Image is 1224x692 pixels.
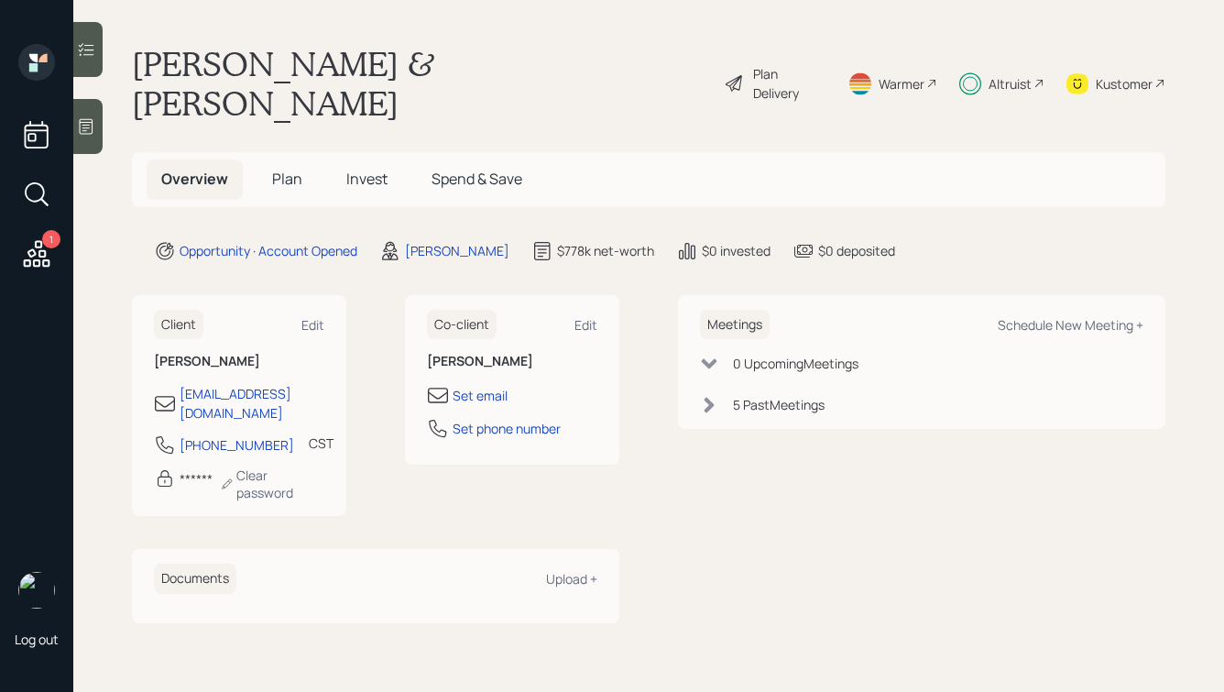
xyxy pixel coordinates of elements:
[733,354,858,373] div: 0 Upcoming Meeting s
[733,395,825,414] div: 5 Past Meeting s
[180,435,294,455] div: [PHONE_NUMBER]
[879,74,924,93] div: Warmer
[346,169,388,189] span: Invest
[427,310,497,340] h6: Co-client
[557,241,654,260] div: $778k net-worth
[18,572,55,609] img: hunter_neumayer.jpg
[453,419,561,438] div: Set phone number
[220,467,324,501] div: Clear password
[574,316,597,334] div: Edit
[1096,74,1153,93] div: Kustomer
[180,384,324,423] div: [EMAIL_ADDRESS][DOMAIN_NAME]
[702,241,770,260] div: $0 invested
[546,570,597,588] div: Upload +
[432,169,522,189] span: Spend & Save
[15,631,59,648] div: Log out
[301,316,324,334] div: Edit
[405,241,509,260] div: [PERSON_NAME]
[309,434,333,453] div: CST
[154,564,236,594] h6: Documents
[161,169,228,189] span: Overview
[154,310,203,340] h6: Client
[272,169,302,189] span: Plan
[700,310,770,340] h6: Meetings
[818,241,895,260] div: $0 deposited
[154,354,324,369] h6: [PERSON_NAME]
[998,316,1143,334] div: Schedule New Meeting +
[42,230,60,248] div: 1
[132,44,709,123] h1: [PERSON_NAME] & [PERSON_NAME]
[180,241,357,260] div: Opportunity · Account Opened
[427,354,597,369] h6: [PERSON_NAME]
[453,386,508,405] div: Set email
[753,64,825,103] div: Plan Delivery
[989,74,1032,93] div: Altruist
